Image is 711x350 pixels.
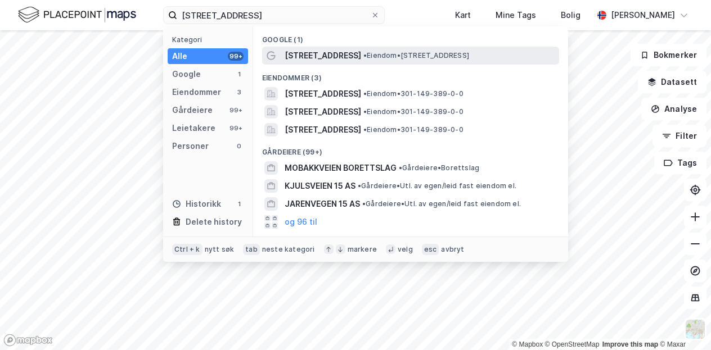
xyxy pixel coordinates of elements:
[253,65,568,85] div: Eiendommer (3)
[638,71,706,93] button: Datasett
[348,245,377,254] div: markere
[172,103,213,117] div: Gårdeiere
[228,52,244,61] div: 99+
[262,245,315,254] div: neste kategori
[631,44,706,66] button: Bokmerker
[253,231,568,251] div: Leietakere (99+)
[362,199,366,208] span: •
[285,179,355,193] span: KJULSVEIEN 15 AS
[363,89,367,98] span: •
[363,125,367,134] span: •
[235,142,244,151] div: 0
[228,106,244,115] div: 99+
[363,107,463,116] span: Eiendom • 301-149-389-0-0
[496,8,536,22] div: Mine Tags
[172,35,248,44] div: Kategori
[362,199,521,208] span: Gårdeiere • Utl. av egen/leid fast eiendom el.
[363,89,463,98] span: Eiendom • 301-149-389-0-0
[399,163,479,172] span: Gårdeiere • Borettslag
[358,181,361,190] span: •
[235,88,244,97] div: 3
[441,245,464,254] div: avbryt
[285,123,361,137] span: [STREET_ADDRESS]
[186,215,242,229] div: Delete history
[235,70,244,79] div: 1
[602,340,658,348] a: Improve this map
[285,161,397,175] span: MOBAKKVEIEN BORETTSLAG
[172,121,215,135] div: Leietakere
[561,8,580,22] div: Bolig
[285,197,360,211] span: JARENVEGEN 15 AS
[363,125,463,134] span: Eiendom • 301-149-389-0-0
[652,125,706,147] button: Filter
[422,244,439,255] div: esc
[172,49,187,63] div: Alle
[654,152,706,174] button: Tags
[235,199,244,208] div: 1
[177,7,371,24] input: Søk på adresse, matrikkel, gårdeiere, leietakere eller personer
[363,51,469,60] span: Eiendom • [STREET_ADDRESS]
[243,244,260,255] div: tab
[455,8,471,22] div: Kart
[285,215,317,229] button: og 96 til
[363,107,367,116] span: •
[228,124,244,133] div: 99+
[655,296,711,350] iframe: Chat Widget
[205,245,235,254] div: nytt søk
[358,181,516,190] span: Gårdeiere • Utl. av egen/leid fast eiendom el.
[172,197,221,211] div: Historikk
[3,334,53,347] a: Mapbox homepage
[641,98,706,120] button: Analyse
[512,340,543,348] a: Mapbox
[398,245,413,254] div: velg
[253,26,568,47] div: Google (1)
[253,139,568,159] div: Gårdeiere (99+)
[611,8,675,22] div: [PERSON_NAME]
[172,85,221,99] div: Eiendommer
[172,244,202,255] div: Ctrl + k
[172,67,201,81] div: Google
[285,105,361,119] span: [STREET_ADDRESS]
[172,139,209,153] div: Personer
[363,51,367,60] span: •
[285,87,361,101] span: [STREET_ADDRESS]
[399,163,402,172] span: •
[545,340,600,348] a: OpenStreetMap
[285,49,361,62] span: [STREET_ADDRESS]
[18,5,136,25] img: logo.f888ab2527a4732fd821a326f86c7f29.svg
